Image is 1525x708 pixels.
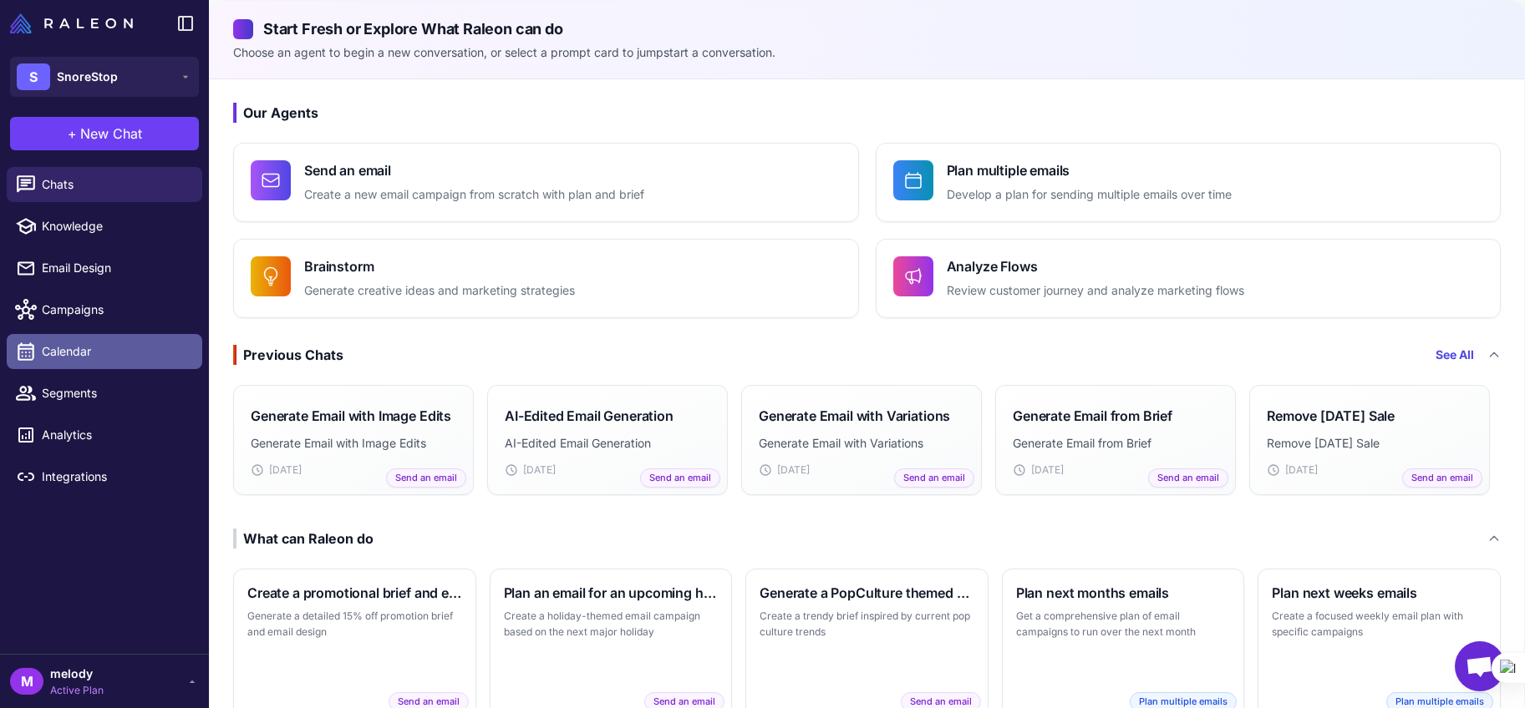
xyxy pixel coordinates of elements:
h3: Plan next months emails [1016,583,1231,603]
a: Integrations [7,459,202,494]
span: Analytics [42,426,189,444]
button: Send an emailCreate a new email campaign from scratch with plan and brief [233,143,859,222]
div: [DATE] [1013,463,1218,478]
h4: Plan multiple emails [947,160,1232,180]
span: Knowledge [42,217,189,235]
span: Send an email [1402,468,1482,488]
a: Segments [7,376,202,411]
a: Raleon Logo [10,13,140,33]
p: Review customer journey and analyze marketing flows [947,281,1244,301]
span: New Chat [80,124,142,144]
div: Open chat [1455,641,1505,691]
span: Email Design [42,259,189,277]
button: Plan multiple emailsDevelop a plan for sending multiple emails over time [876,143,1502,222]
div: [DATE] [505,463,710,478]
span: Chats [42,175,189,194]
p: Generate Email from Brief [1013,434,1218,453]
h4: Brainstorm [304,256,575,276]
button: Analyze FlowsReview customer journey and analyze marketing flows [876,239,1502,318]
div: M [10,668,43,695]
h3: AI-Edited Email Generation [505,406,674,426]
p: Create a holiday-themed email campaign based on the next major holiday [504,608,719,640]
p: Generate Email with Image Edits [251,434,456,453]
h3: Generate a PopCulture themed brief [760,583,974,603]
p: Generate Email with Variations [759,434,964,453]
span: Segments [42,384,189,402]
button: SSnoreStop [10,57,199,97]
h3: Create a promotional brief and email [247,583,462,603]
h3: Our Agents [233,103,1501,123]
div: Previous Chats [233,345,343,365]
p: Develop a plan for sending multiple emails over time [947,185,1232,205]
h2: Start Fresh or Explore What Raleon can do [233,18,1501,40]
span: melody [50,665,104,683]
span: Send an email [1148,468,1228,488]
span: Calendar [42,342,189,361]
a: See All [1436,346,1474,364]
a: Chats [7,167,202,202]
a: Campaigns [7,292,202,327]
h3: Plan an email for an upcoming holiday [504,583,719,603]
p: AI-Edited Email Generation [505,434,710,453]
button: +New Chat [10,117,199,150]
div: What can Raleon do [233,528,374,549]
button: BrainstormGenerate creative ideas and marketing strategies [233,239,859,318]
h3: Plan next weeks emails [1272,583,1487,603]
p: Create a trendy brief inspired by current pop culture trends [760,608,974,640]
a: Email Design [7,250,202,286]
a: Knowledge [7,209,202,244]
p: Generate a detailed 15% off promotion brief and email design [247,608,462,640]
span: Active Plan [50,683,104,698]
div: [DATE] [251,463,456,478]
h4: Analyze Flows [947,256,1244,276]
a: Analytics [7,417,202,453]
p: Generate creative ideas and marketing strategies [304,281,575,301]
span: Send an email [386,468,466,488]
img: Raleon Logo [10,13,133,33]
h3: Remove [DATE] Sale [1267,406,1395,426]
p: Get a comprehensive plan of email campaigns to run over the next month [1016,608,1231,640]
span: + [68,124,77,144]
div: [DATE] [759,463,964,478]
span: Send an email [894,468,974,488]
span: Integrations [42,468,189,486]
h4: Send an email [304,160,644,180]
span: Campaigns [42,301,189,319]
a: Calendar [7,334,202,369]
div: S [17,63,50,90]
p: Remove [DATE] Sale [1267,434,1472,453]
h3: Generate Email with Variations [759,406,950,426]
span: SnoreStop [57,68,118,86]
p: Create a focused weekly email plan with specific campaigns [1272,608,1487,640]
div: [DATE] [1267,463,1472,478]
h3: Generate Email with Image Edits [251,406,451,426]
p: Create a new email campaign from scratch with plan and brief [304,185,644,205]
span: Send an email [640,468,720,488]
h3: Generate Email from Brief [1013,406,1172,426]
p: Choose an agent to begin a new conversation, or select a prompt card to jumpstart a conversation. [233,43,1501,62]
